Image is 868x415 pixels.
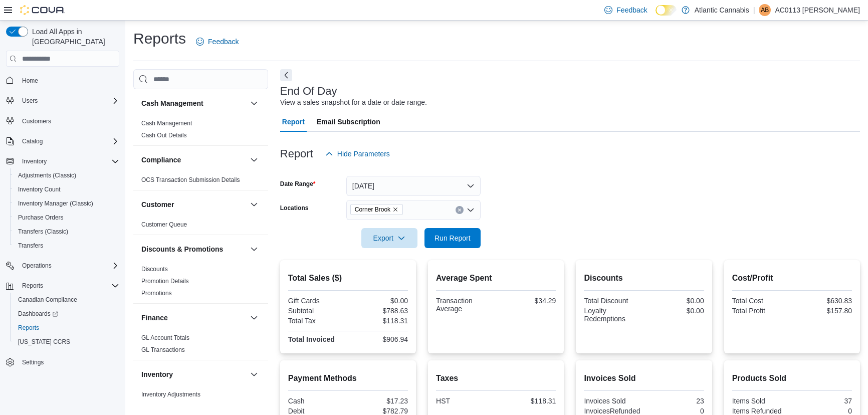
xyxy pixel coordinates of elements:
div: Invoices Sold [584,397,642,405]
button: Finance [141,313,246,323]
span: Inventory [22,157,47,165]
div: 23 [646,397,704,405]
span: Adjustments (Classic) [18,171,76,179]
button: Inventory [2,154,123,168]
span: [US_STATE] CCRS [18,338,70,346]
h2: Invoices Sold [584,372,704,384]
button: Compliance [248,154,260,166]
button: Discounts & Promotions [141,244,246,254]
a: Customer Queue [141,221,187,228]
div: $157.80 [794,307,852,315]
span: Transfers (Classic) [18,228,68,236]
span: Feedback [616,5,647,15]
div: Items Sold [732,397,790,405]
a: OCS Transaction Submission Details [141,176,240,183]
span: Washington CCRS [14,336,119,348]
button: Reports [10,321,123,335]
span: Canadian Compliance [18,296,77,304]
button: Canadian Compliance [10,293,123,307]
img: Cova [20,5,65,15]
button: Inventory [18,155,51,167]
a: GL Account Totals [141,334,189,341]
span: Settings [22,358,44,366]
button: Discounts & Promotions [248,243,260,255]
span: Corner Brook [355,204,390,215]
span: Hide Parameters [337,149,390,159]
button: [US_STATE] CCRS [10,335,123,349]
button: Customer [248,198,260,211]
div: AC0113 Baker Jory [759,4,771,16]
div: Items Refunded [732,407,790,415]
a: Cash Out Details [141,132,187,139]
h2: Payment Methods [288,372,408,384]
button: Export [361,228,417,248]
nav: Complex example [6,69,119,395]
a: Inventory Count [14,183,65,195]
span: Canadian Compliance [14,294,119,306]
button: Operations [2,259,123,273]
div: $906.94 [350,335,408,343]
span: Feedback [208,37,239,47]
h1: Reports [133,29,186,49]
h3: Discounts & Promotions [141,244,223,254]
span: Catalog [22,137,43,145]
button: Inventory [141,369,246,379]
div: 0 [794,407,852,415]
button: Adjustments (Classic) [10,168,123,182]
button: Finance [248,312,260,324]
button: Cash Management [248,97,260,109]
h2: Cost/Profit [732,272,852,284]
a: Inventory Manager (Classic) [14,197,97,210]
span: Promotion Details [141,277,189,285]
a: Promotions [141,290,172,297]
button: Catalog [18,135,47,147]
span: Reports [18,324,39,332]
a: [US_STATE] CCRS [14,336,74,348]
span: Home [18,74,119,86]
div: $0.00 [646,297,704,305]
h2: Average Spent [436,272,556,284]
button: Next [280,69,292,81]
button: Reports [18,280,47,292]
div: $788.63 [350,307,408,315]
span: AB [761,4,769,16]
div: $0.00 [646,307,704,315]
div: Debit [288,407,346,415]
button: Reports [2,279,123,293]
a: Canadian Compliance [14,294,81,306]
span: Inventory Count [14,183,119,195]
button: Catalog [2,134,123,148]
span: Inventory Manager (Classic) [18,199,93,207]
span: Purchase Orders [14,212,119,224]
a: Promotion Details [141,278,189,285]
button: Inventory Manager (Classic) [10,196,123,211]
span: Load All Apps in [GEOGRAPHIC_DATA] [28,27,119,47]
div: Compliance [133,174,268,190]
div: Total Cost [732,297,790,305]
label: Locations [280,204,309,212]
button: Users [18,95,42,107]
button: [DATE] [346,176,481,196]
a: Dashboards [10,307,123,321]
a: Dashboards [14,308,62,320]
button: Operations [18,260,56,272]
div: Loyalty Redemptions [584,307,642,323]
div: Transaction Average [436,297,494,313]
div: 0 [646,407,704,415]
button: Customers [2,114,123,128]
div: Gift Cards [288,297,346,305]
button: Transfers [10,239,123,253]
span: Cash Out Details [141,131,187,139]
a: Inventory Adjustments [141,391,200,398]
button: Home [2,73,123,87]
button: Remove Corner Brook from selection in this group [392,206,398,213]
span: Transfers [14,240,119,252]
span: Inventory Count [18,185,61,193]
div: Finance [133,332,268,360]
span: Cash Management [141,119,192,127]
a: Home [18,75,42,87]
span: Reports [14,322,119,334]
div: HST [436,397,494,405]
div: $118.31 [498,397,556,405]
span: Home [22,77,38,85]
